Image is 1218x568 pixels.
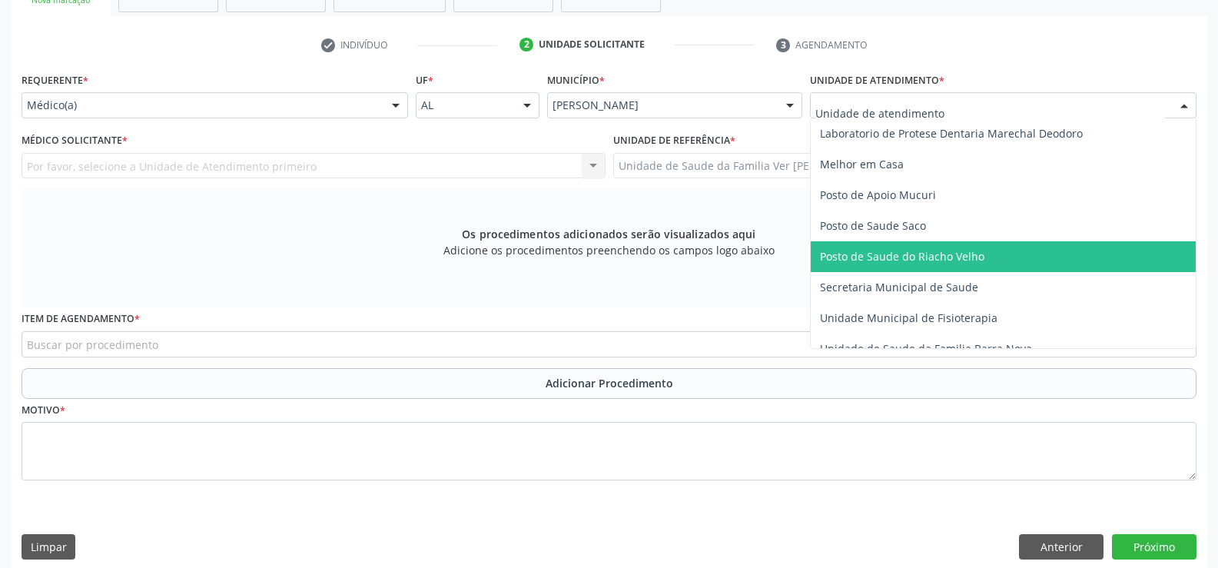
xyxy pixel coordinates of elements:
[462,226,755,242] span: Os procedimentos adicionados serão visualizados aqui
[22,129,128,153] label: Médico Solicitante
[553,98,771,113] span: [PERSON_NAME]
[519,38,533,51] div: 2
[820,157,904,171] span: Melhor em Casa
[820,218,926,233] span: Posto de Saude Saco
[810,68,944,92] label: Unidade de atendimento
[539,38,645,51] div: Unidade solicitante
[820,188,936,202] span: Posto de Apoio Mucuri
[22,307,140,331] label: Item de agendamento
[443,242,775,258] span: Adicione os procedimentos preenchendo os campos logo abaixo
[820,249,984,264] span: Posto de Saude do Riacho Velho
[546,375,673,391] span: Adicionar Procedimento
[1019,534,1104,560] button: Anterior
[27,98,377,113] span: Médico(a)
[820,311,997,325] span: Unidade Municipal de Fisioterapia
[820,280,978,294] span: Secretaria Municipal de Saude
[815,98,1165,128] input: Unidade de atendimento
[1112,534,1196,560] button: Próximo
[820,341,1032,356] span: Unidade de Saude da Familia Barra Nova
[22,399,65,423] label: Motivo
[27,337,158,353] span: Buscar por procedimento
[421,98,508,113] span: AL
[613,129,735,153] label: Unidade de referência
[416,68,433,92] label: UF
[22,68,88,92] label: Requerente
[22,368,1196,399] button: Adicionar Procedimento
[820,126,1083,141] span: Laboratorio de Protese Dentaria Marechal Deodoro
[547,68,605,92] label: Município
